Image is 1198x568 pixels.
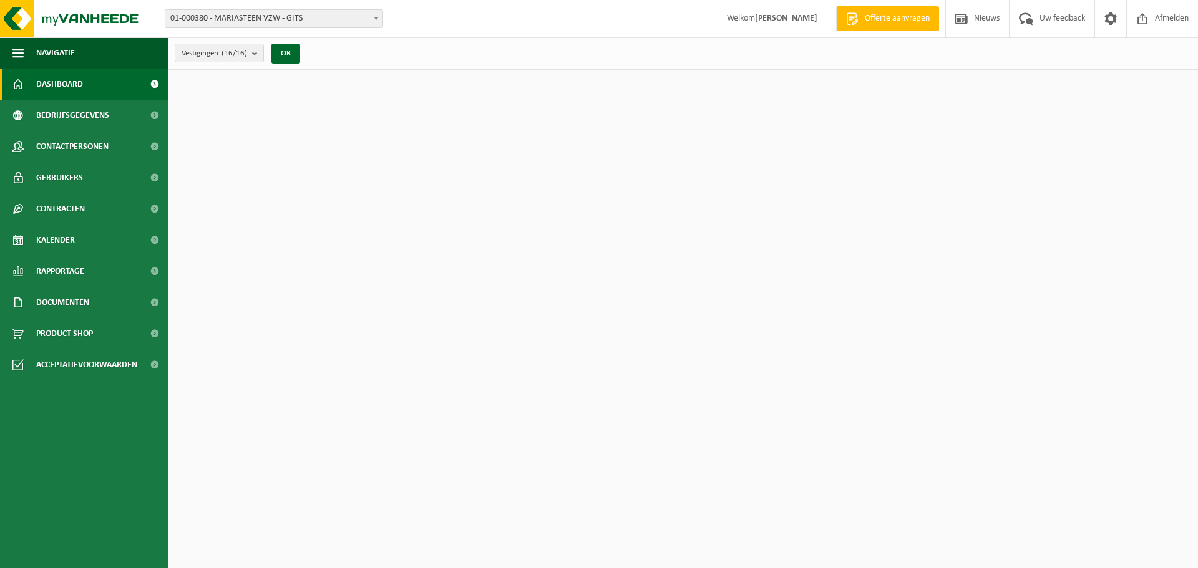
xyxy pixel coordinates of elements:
[36,349,137,380] span: Acceptatievoorwaarden
[36,162,83,193] span: Gebruikers
[36,318,93,349] span: Product Shop
[165,9,383,28] span: 01-000380 - MARIASTEEN VZW - GITS
[755,14,817,23] strong: [PERSON_NAME]
[36,256,84,287] span: Rapportage
[36,69,83,100] span: Dashboard
[36,224,75,256] span: Kalender
[36,37,75,69] span: Navigatie
[222,49,247,57] count: (16/16)
[862,12,933,25] span: Offerte aanvragen
[36,193,85,224] span: Contracten
[36,100,109,131] span: Bedrijfsgegevens
[36,131,109,162] span: Contactpersonen
[836,6,939,31] a: Offerte aanvragen
[165,10,382,27] span: 01-000380 - MARIASTEEN VZW - GITS
[36,287,89,318] span: Documenten
[175,44,264,62] button: Vestigingen(16/16)
[182,44,247,63] span: Vestigingen
[271,44,300,64] button: OK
